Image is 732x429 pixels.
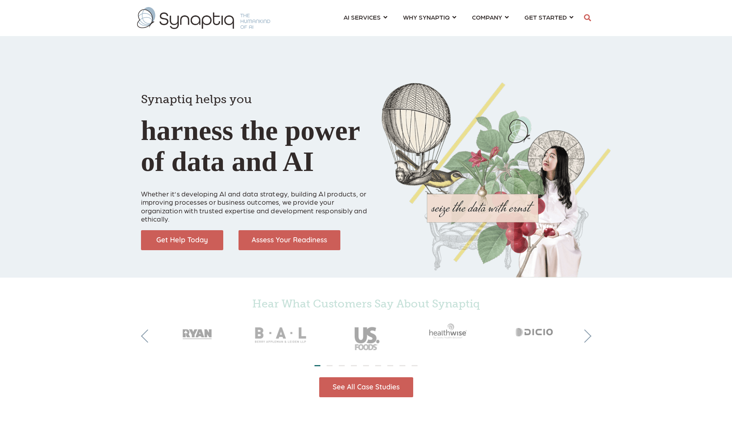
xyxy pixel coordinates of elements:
[239,230,340,250] img: Assess Your Readiness
[319,377,413,397] img: See All Case Studies
[408,314,493,348] img: Healthwise_gray50
[141,329,154,343] button: Previous
[343,10,387,24] a: AI SERVICES
[324,314,408,358] img: USFoods_gray50
[141,92,252,106] span: Synaptiq helps you
[403,10,456,24] a: WHY SYNAPTIQ
[141,78,370,177] h1: harness the power of data and AI
[578,329,591,343] button: Next
[336,4,581,32] nav: menu
[399,365,405,366] li: Page dot 8
[343,12,381,22] span: AI SERVICES
[524,10,573,24] a: GET STARTED
[141,230,223,250] img: Get Help Today
[472,12,502,22] span: COMPANY
[351,365,357,366] li: Page dot 4
[327,365,333,366] li: Page dot 2
[524,12,567,22] span: GET STARTED
[382,82,611,278] img: Collage of girl, balloon, bird, and butterfly, with seize the data with ernst text
[137,7,270,29] img: synaptiq logo-1
[472,10,509,24] a: COMPANY
[363,365,369,366] li: Page dot 5
[155,314,239,348] img: RyanCompanies_gray50_2
[412,365,418,366] li: Page dot 9
[239,314,324,358] img: BAL_gray50
[493,314,578,348] img: Dicio
[375,365,381,366] li: Page dot 6
[339,365,345,366] li: Page dot 3
[155,297,578,311] h4: Hear What Customers Say About Synaptiq
[314,365,320,366] li: Page dot 1
[141,181,370,223] p: Whether it’s developing AI and data strategy, building AI products, or improving processes or bus...
[387,365,393,366] li: Page dot 7
[403,12,450,22] span: WHY SYNAPTIQ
